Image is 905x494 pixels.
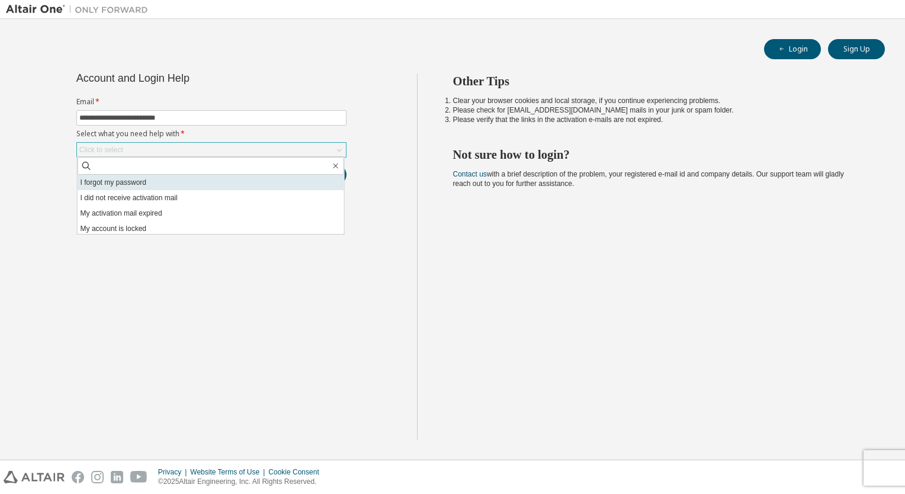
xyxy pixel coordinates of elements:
div: Website Terms of Use [190,467,268,477]
div: Click to select [77,143,346,157]
img: altair_logo.svg [4,471,65,483]
li: Please verify that the links in the activation e-mails are not expired. [453,115,864,124]
div: Account and Login Help [76,73,293,83]
h2: Not sure how to login? [453,147,864,162]
button: Sign Up [828,39,885,59]
p: © 2025 Altair Engineering, Inc. All Rights Reserved. [158,477,326,487]
button: Login [764,39,821,59]
img: Altair One [6,4,154,15]
img: linkedin.svg [111,471,123,483]
h2: Other Tips [453,73,864,89]
li: I forgot my password [78,175,344,190]
label: Email [76,97,346,107]
a: Contact us [453,170,487,178]
li: Please check for [EMAIL_ADDRESS][DOMAIN_NAME] mails in your junk or spam folder. [453,105,864,115]
li: Clear your browser cookies and local storage, if you continue experiencing problems. [453,96,864,105]
span: with a brief description of the problem, your registered e-mail id and company details. Our suppo... [453,170,844,188]
div: Cookie Consent [268,467,326,477]
div: Click to select [79,145,123,155]
label: Select what you need help with [76,129,346,139]
img: youtube.svg [130,471,147,483]
div: Privacy [158,467,190,477]
img: facebook.svg [72,471,84,483]
img: instagram.svg [91,471,104,483]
